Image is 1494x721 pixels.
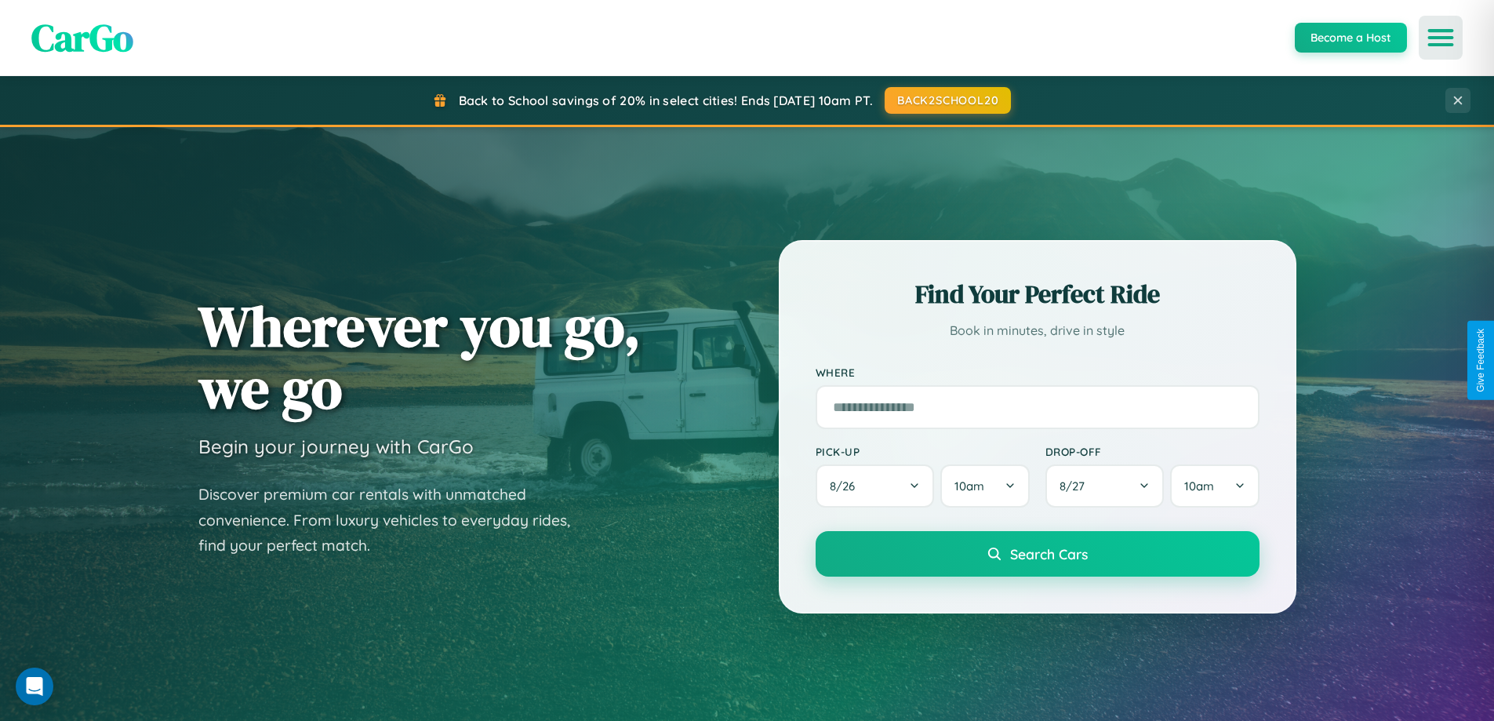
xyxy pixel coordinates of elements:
button: 10am [940,464,1029,508]
button: Search Cars [816,531,1260,577]
div: Open Intercom Messenger [16,668,53,705]
button: BACK2SCHOOL20 [885,87,1011,114]
label: Where [816,366,1260,379]
span: 8 / 26 [830,479,863,493]
button: Open menu [1419,16,1463,60]
h3: Begin your journey with CarGo [198,435,474,458]
span: Search Cars [1010,545,1088,563]
span: 10am [1184,479,1214,493]
button: 8/26 [816,464,935,508]
div: Give Feedback [1475,329,1486,392]
p: Discover premium car rentals with unmatched convenience. From luxury vehicles to everyday rides, ... [198,482,591,559]
h2: Find Your Perfect Ride [816,277,1260,311]
span: CarGo [31,12,133,64]
span: 10am [954,479,984,493]
h1: Wherever you go, we go [198,295,641,419]
button: 10am [1170,464,1259,508]
p: Book in minutes, drive in style [816,319,1260,342]
button: Become a Host [1295,23,1407,53]
span: 8 / 27 [1060,479,1092,493]
button: 8/27 [1045,464,1165,508]
label: Pick-up [816,445,1030,458]
span: Back to School savings of 20% in select cities! Ends [DATE] 10am PT. [459,93,873,108]
label: Drop-off [1045,445,1260,458]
